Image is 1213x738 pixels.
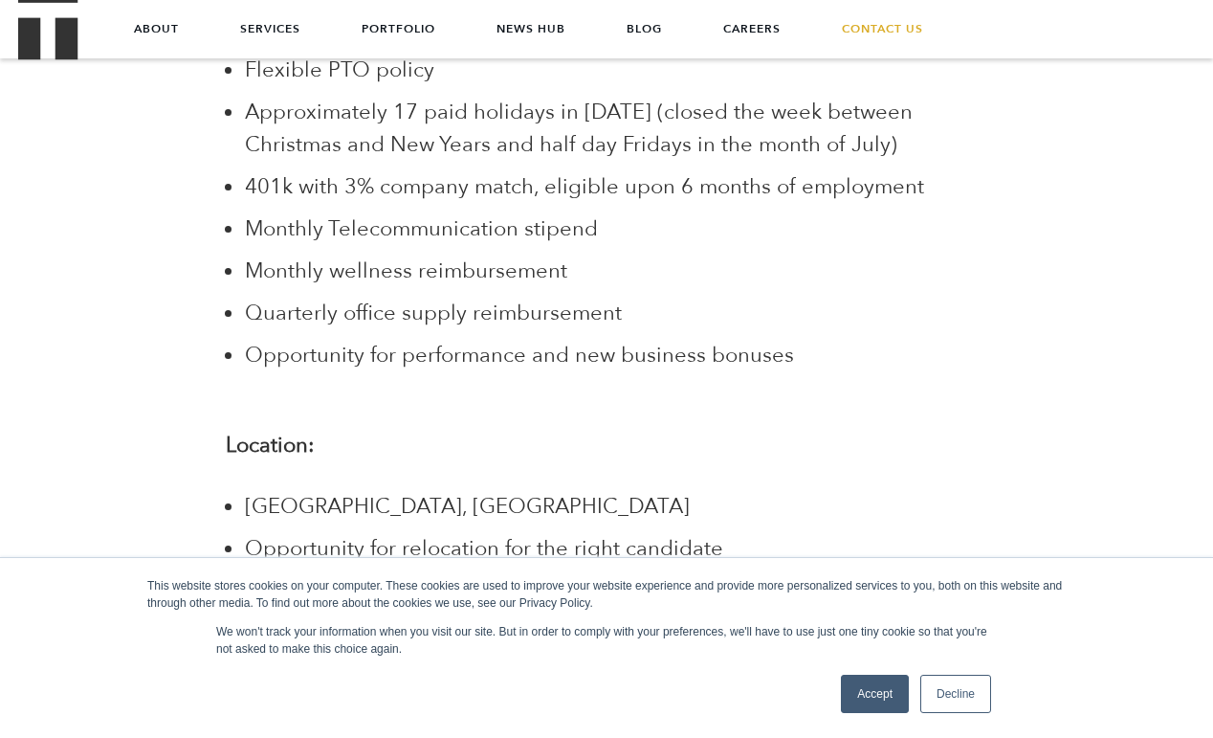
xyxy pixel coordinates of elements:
[245,297,986,329] li: Quarterly office supply reimbursement
[245,54,986,86] li: Flexible PTO policy
[245,532,986,565] li: Opportunity for relocation for the right candidate
[920,675,991,713] a: Decline
[245,490,986,523] li: [GEOGRAPHIC_DATA], [GEOGRAPHIC_DATA]
[245,339,986,371] li: Opportunity for performance and new business bonuses
[245,170,986,203] li: 401k with 3% company match, eligible upon 6 months of employment
[245,96,986,161] li: Approximately 17 paid holidays in [DATE] (closed the week between Christmas and New Years and hal...
[226,431,315,459] strong: Location:
[147,577,1066,612] div: This website stores cookies on your computer. These cookies are used to improve your website expe...
[841,675,909,713] a: Accept
[245,255,986,287] li: Monthly wellness reimbursement
[245,212,986,245] li: Monthly Telecommunication stipend
[216,623,997,658] p: We won't track your information when you visit our site. But in order to comply with your prefere...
